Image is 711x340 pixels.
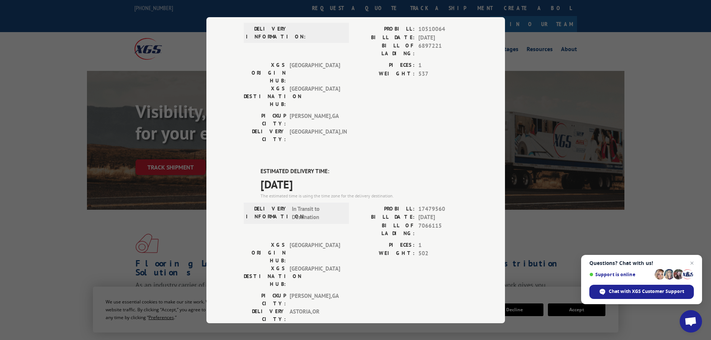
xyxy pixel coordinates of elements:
label: PICKUP CITY: [244,291,286,307]
label: PIECES: [356,61,415,70]
span: [DATE] [418,33,468,42]
span: [GEOGRAPHIC_DATA] [290,85,340,108]
label: XGS ORIGIN HUB: [244,241,286,264]
span: Questions? Chat with us! [589,260,694,266]
label: XGS DESTINATION HUB: [244,264,286,288]
span: 502 [418,249,468,258]
span: 6897221 [418,42,468,57]
div: Chat with XGS Customer Support [589,285,694,299]
span: In Transit to Destination [292,205,342,221]
label: DELIVERY INFORMATION: [246,25,288,41]
span: [GEOGRAPHIC_DATA] [290,241,340,264]
span: 17479560 [418,205,468,213]
span: ASTORIA , OR [290,307,340,323]
label: PIECES: [356,241,415,249]
label: PICKUP CITY: [244,112,286,128]
span: [GEOGRAPHIC_DATA] [290,264,340,288]
span: DELIVERED [261,3,468,19]
div: The estimated time is using the time zone for the delivery destination. [261,192,468,199]
span: Close chat [687,259,696,268]
label: XGS DESTINATION HUB: [244,85,286,108]
label: WEIGHT: [356,249,415,258]
span: [DATE] [418,213,468,222]
span: [GEOGRAPHIC_DATA] , IN [290,128,340,143]
span: 537 [418,69,468,78]
span: 1 [418,241,468,249]
label: PROBILL: [356,205,415,213]
label: ESTIMATED DELIVERY TIME: [261,167,468,176]
label: BILL OF LADING: [356,221,415,237]
span: Support is online [589,272,652,277]
label: BILL DATE: [356,33,415,42]
label: DELIVERY INFORMATION: [246,205,288,221]
span: [PERSON_NAME] , GA [290,112,340,128]
span: 7066115 [418,221,468,237]
label: WEIGHT: [356,69,415,78]
span: Chat with XGS Customer Support [609,288,684,295]
span: [PERSON_NAME] , GA [290,291,340,307]
div: Open chat [680,310,702,333]
span: 1 [418,61,468,70]
span: [DATE] [261,175,468,192]
label: DELIVERY CITY: [244,128,286,143]
label: PROBILL: [356,25,415,34]
span: 10510064 [418,25,468,34]
label: BILL DATE: [356,213,415,222]
span: [GEOGRAPHIC_DATA] [290,61,340,85]
label: DELIVERY CITY: [244,307,286,323]
label: BILL OF LADING: [356,42,415,57]
label: XGS ORIGIN HUB: [244,61,286,85]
